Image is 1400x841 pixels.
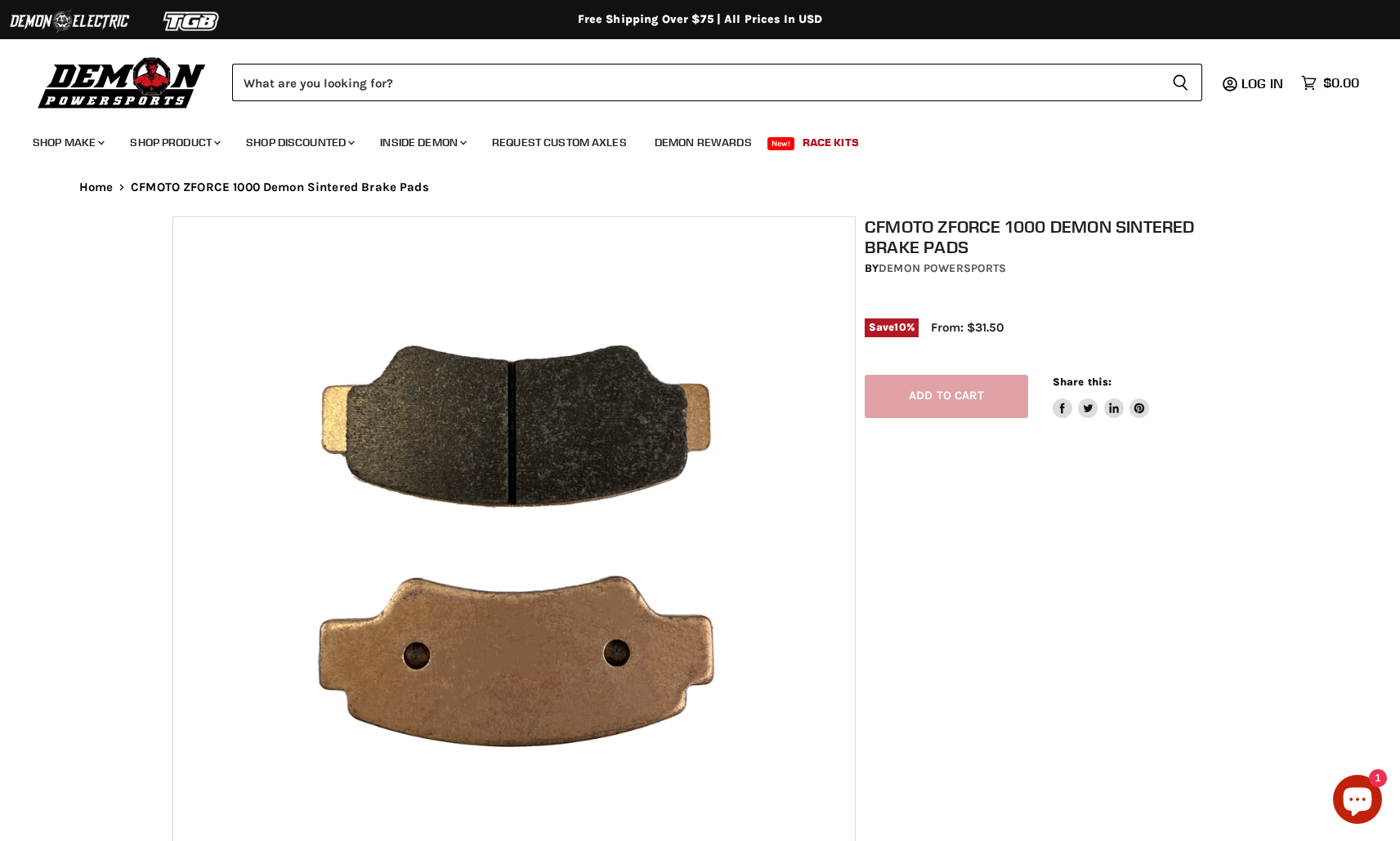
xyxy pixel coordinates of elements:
[8,6,131,37] img: Demon Electric Logo 2
[232,64,1159,101] input: Search
[1053,376,1112,388] span: Share this:
[931,320,1004,335] span: From: $31.50
[1159,64,1202,101] button: Search
[767,137,795,150] span: New!
[865,260,1237,278] div: by
[790,126,871,159] a: Race Kits
[1234,76,1293,91] a: Log in
[642,126,764,159] a: Demon Rewards
[1323,75,1359,91] span: $0.00
[865,318,919,336] span: Save %
[47,180,1354,194] nav: Breadcrumbs
[865,216,1237,257] h1: CFMOTO ZFORCE 1000 Demon Sintered Brake Pads
[79,180,114,194] a: Home
[368,126,476,159] a: Inside Demon
[894,321,906,333] span: 10
[131,6,253,37] img: TGB Logo 2
[1328,775,1387,828] inbox-online-store-chat: Shopify online store chat
[47,12,1354,27] div: Free Shipping Over $75 | All Prices In USD
[20,119,1355,159] ul: Main menu
[234,126,365,159] a: Shop Discounted
[118,126,230,159] a: Shop Product
[879,261,1006,275] a: Demon Powersports
[480,126,639,159] a: Request Custom Axles
[1053,375,1150,418] aside: Share this:
[232,64,1202,101] form: Product
[1293,71,1367,95] a: $0.00
[1241,75,1283,91] span: Log in
[131,180,429,194] span: CFMOTO ZFORCE 1000 Demon Sintered Brake Pads
[33,53,212,111] img: Demon Powersports
[20,126,114,159] a: Shop Make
